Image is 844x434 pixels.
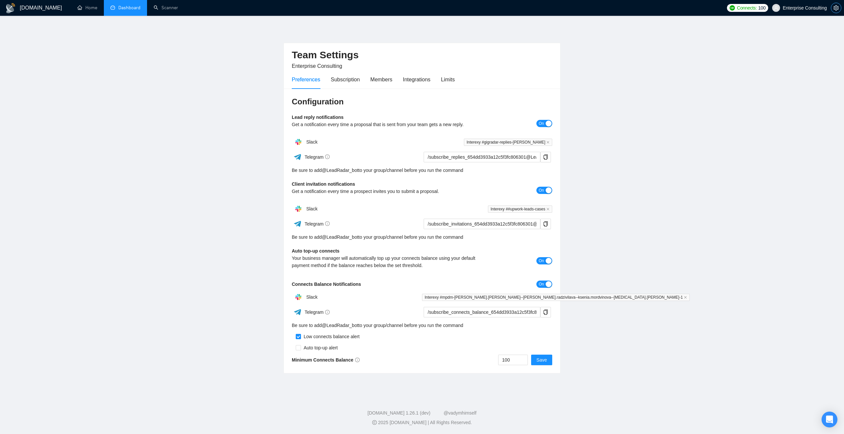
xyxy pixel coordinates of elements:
[831,5,841,11] a: setting
[292,202,305,215] img: hpQkSZIkSZIkSZIkSZIkSZIkSZIkSZIkSZIkSZIkSZIkSZIkSZIkSZIkSZIkSZIkSZIkSZIkSZIkSZIkSZIkSZIkSZIkSZIkS...
[541,221,551,227] span: copy
[292,282,361,287] b: Connects Balance Notifications
[546,207,550,211] span: close
[443,410,476,416] a: @vadymhimself
[305,310,330,315] span: Telegram
[325,221,330,226] span: info-circle
[541,310,551,315] span: copy
[331,75,360,84] div: Subscription
[292,121,487,128] div: Get a notification every time a proposal that is sent from your team gets a new reply.
[293,220,302,228] img: ww3wtPAAAAAElFTkSuQmCC
[422,294,690,301] span: Interexy #mpdm-[PERSON_NAME].[PERSON_NAME]--[PERSON_NAME].radzivilava--ksenia.mordvinova--[MEDICA...
[758,4,766,12] span: 100
[306,139,317,145] span: Slack
[77,5,97,11] a: homeHome
[154,5,178,11] a: searchScanner
[292,181,355,187] b: Client invitation notifications
[531,355,552,365] button: Save
[305,221,330,227] span: Telegram
[737,4,757,12] span: Connects:
[684,296,687,299] span: close
[540,219,551,229] button: copy
[292,96,552,107] h3: Configuration
[301,344,338,351] div: Auto top-up alert
[355,358,360,362] span: info-circle
[539,120,544,127] span: On
[292,135,305,149] img: hpQkSZIkSZIkSZIkSZIkSZIkSZIkSZIkSZIkSZIkSZIkSZIkSZIkSZIkSZIkSZIkSZIkSZIkSZIkSZIkSZIkSZIkSZIkSZIkS...
[540,307,551,317] button: copy
[292,188,487,195] div: Get a notification every time a prospect invites you to submit a proposal.
[292,322,552,329] div: Be sure to add to your group/channel before you run the command
[441,75,455,84] div: Limits
[730,5,735,11] img: upwork-logo.png
[292,167,552,174] div: Be sure to add to your group/channel before you run the command
[368,410,431,416] a: [DOMAIN_NAME] 1.26.1 (dev)
[293,308,302,316] img: ww3wtPAAAAAElFTkSuQmCC
[539,187,544,194] span: On
[372,420,377,425] span: copyright
[539,281,544,288] span: On
[546,141,550,144] span: close
[292,115,344,120] b: Lead reply notifications
[488,205,552,213] span: Interexy ##upwork-leads-cases
[370,75,392,84] div: Members
[292,290,305,304] img: hpQkSZIkSZIkSZIkSZIkSZIkSZIkSZIkSZIkSZIkSZIkSZIkSZIkSZIkSZIkSZIkSZIkSZIkSZIkSZIkSZIkSZIkSZIkSZIkS...
[306,294,317,300] span: Slack
[5,3,16,14] img: logo
[292,48,552,62] h2: Team Settings
[292,75,320,84] div: Preferences
[110,5,140,11] a: dashboardDashboard
[292,357,360,363] b: Minimum Connects Balance
[325,310,330,314] span: info-circle
[831,3,841,13] button: setting
[292,248,340,254] b: Auto top-up connects
[539,257,544,264] span: On
[5,419,839,426] div: 2025 [DOMAIN_NAME] | All Rights Reserved.
[322,233,358,241] a: @LeadRadar_bot
[322,322,358,329] a: @LeadRadar_bot
[322,167,358,174] a: @LeadRadar_bot
[325,154,330,159] span: info-circle
[540,152,551,162] button: copy
[822,412,837,427] div: Open Intercom Messenger
[305,154,330,160] span: Telegram
[536,356,547,364] span: Save
[301,333,360,340] div: Low connects balance alert
[292,63,342,69] span: Enterprise Consulting
[774,6,778,10] span: user
[293,153,302,161] img: ww3wtPAAAAAElFTkSuQmCC
[403,75,431,84] div: Integrations
[292,233,552,241] div: Be sure to add to your group/channel before you run the command
[306,206,317,211] span: Slack
[464,139,552,146] span: Interexy #gigradar-replies-[PERSON_NAME]
[541,154,551,160] span: copy
[292,255,487,269] div: Your business manager will automatically top up your connects balance using your default payment ...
